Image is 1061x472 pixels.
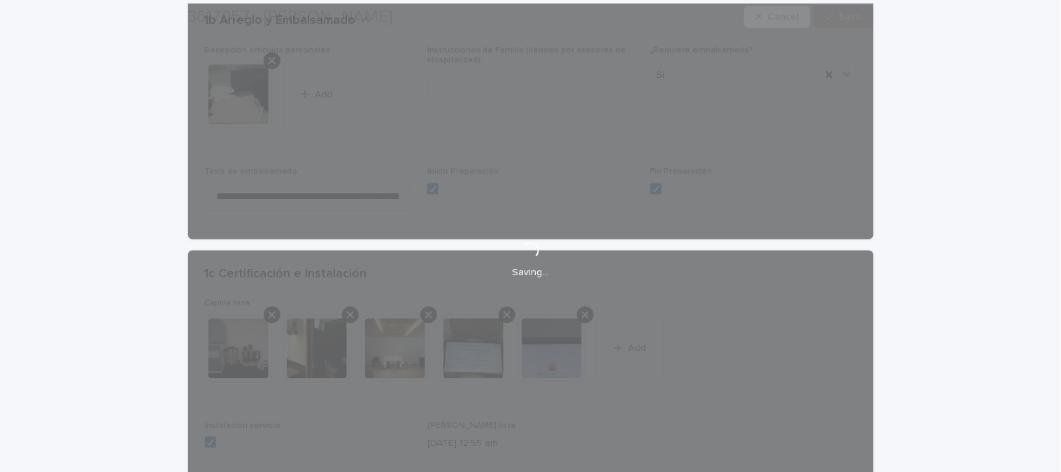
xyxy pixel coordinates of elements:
[767,12,799,22] span: Cancel
[188,7,393,27] h2: 3617057 - [PERSON_NAME]
[513,268,549,279] p: Saving…
[839,12,862,22] span: Save
[813,6,873,28] button: Save
[744,6,811,28] button: Cancel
